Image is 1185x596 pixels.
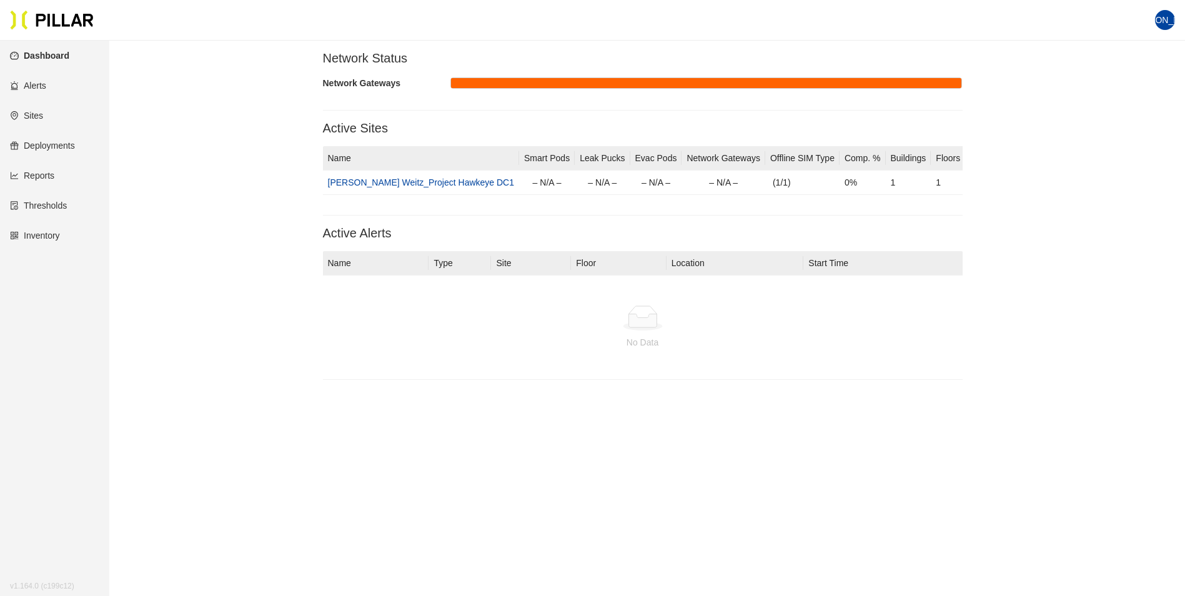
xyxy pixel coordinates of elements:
[886,146,931,171] th: Buildings
[803,251,962,276] th: Start Time
[491,251,571,276] th: Site
[323,251,429,276] th: Name
[687,176,760,189] div: – N/A –
[323,226,963,241] h3: Active Alerts
[667,251,804,276] th: Location
[429,251,491,276] th: Type
[840,171,886,195] td: 0%
[571,251,667,276] th: Floor
[931,146,965,171] th: Floors
[575,146,630,171] th: Leak Pucks
[323,146,520,171] th: Name
[333,335,953,349] div: No Data
[682,146,765,171] th: Network Gateways
[840,146,886,171] th: Comp. %
[773,177,791,187] span: (1/1)
[635,176,677,189] div: – N/A –
[323,121,963,136] h3: Active Sites
[10,111,43,121] a: environmentSites
[328,177,515,187] a: [PERSON_NAME] Weitz_Project Hawkeye DC1
[10,51,69,61] a: dashboardDashboard
[10,171,54,181] a: line-chartReports
[323,76,451,90] div: Network Gateways
[524,176,570,189] div: – N/A –
[10,141,75,151] a: giftDeployments
[765,146,840,171] th: Offline SIM Type
[10,231,60,241] a: qrcodeInventory
[580,176,625,189] div: – N/A –
[10,201,67,211] a: exceptionThresholds
[10,81,46,91] a: alertAlerts
[323,51,963,66] h3: Network Status
[931,171,965,195] td: 1
[886,171,931,195] td: 1
[519,146,575,171] th: Smart Pods
[10,10,94,30] img: Pillar Technologies
[630,146,682,171] th: Evac Pods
